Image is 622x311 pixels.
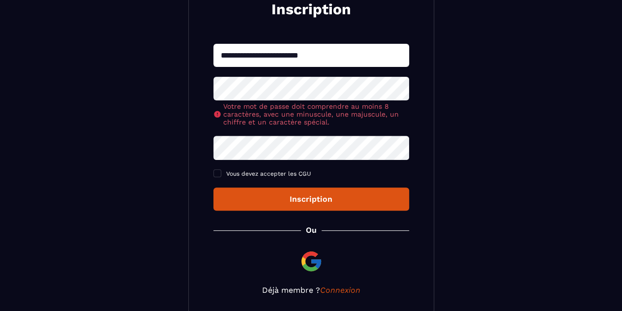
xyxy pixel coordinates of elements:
p: Ou [306,225,317,235]
span: Vous devez accepter les CGU [226,170,311,177]
a: Connexion [320,285,360,295]
div: Inscription [221,194,401,204]
span: Votre mot de passe doit comprendre au moins 8 caractères, avec une minuscule, une majuscule, un c... [223,102,409,126]
p: Déjà membre ? [213,285,409,295]
img: google [299,249,323,273]
button: Inscription [213,187,409,211]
